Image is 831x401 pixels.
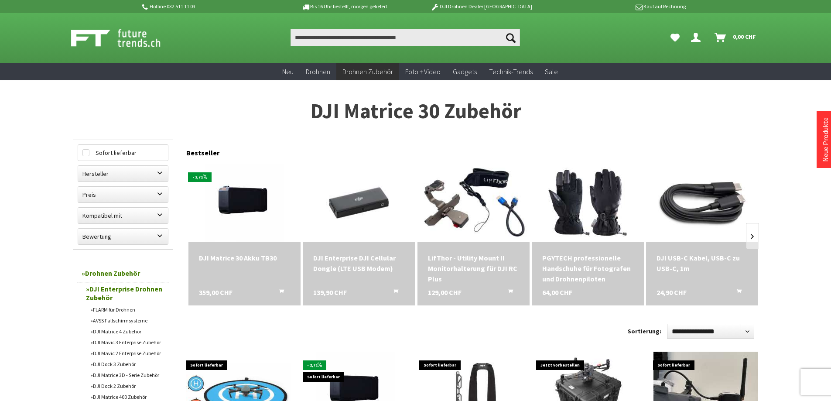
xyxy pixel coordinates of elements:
span: Gadgets [453,67,477,76]
button: In den Warenkorb [383,287,404,298]
a: DJI Dock 2 Zubehör [86,380,169,391]
a: DJI Mavic 3 Enterprise Zubehör [86,337,169,348]
label: Kompatibel mit [78,208,168,223]
h1: DJI Matrice 30 Zubehör [73,100,759,122]
a: DJI Matrice 3D - Serie Zubehör [86,370,169,380]
div: PGYTECH professionelle Handschuhe für Fotografen und Drohnenpiloten [542,253,633,284]
div: LifThor - Utility Mount II Monitorhalterung für DJI RC Plus [428,253,519,284]
button: In den Warenkorb [497,287,518,298]
a: LifThor - Utility Mount II Monitorhalterung für DJI RC Plus 129,00 CHF In den Warenkorb [428,253,519,284]
a: FLARM für Drohnen [86,304,169,315]
span: Technik-Trends [489,67,533,76]
img: LifThor - Utility Mount II Monitorhalterung für DJI RC Plus [417,168,530,238]
span: 64,00 CHF [542,287,572,298]
button: In den Warenkorb [268,287,289,298]
a: AVSS Fallschirmsysteme [86,315,169,326]
a: DJI USB-C Kabel, USB-C zu USB-C, 1m 24,90 CHF In den Warenkorb [657,253,748,274]
label: Bewertung [78,229,168,244]
a: Sale [539,63,564,81]
label: Preis [78,187,168,202]
img: DJI Enterprise DJI Cellular Dongle (LTE USB Modem) [303,165,415,240]
span: 359,00 CHF [199,287,233,298]
span: 0,00 CHF [733,30,756,44]
span: Drohnen [306,67,330,76]
a: DJI Matrice 30 Akku TB30 359,00 CHF In den Warenkorb [199,253,290,263]
img: Shop Futuretrends - zur Startseite wechseln [71,27,180,49]
p: Bis 16 Uhr bestellt, morgen geliefert. [277,1,413,12]
a: Neue Produkte [821,117,830,162]
span: Drohnen Zubehör [342,67,393,76]
p: Kauf auf Rechnung [550,1,686,12]
span: 139,90 CHF [313,287,347,298]
img: PGYTECH professionelle Handschuhe für Fotografen und Drohnenpiloten [548,164,627,242]
div: DJI USB-C Kabel, USB-C zu USB-C, 1m [657,253,748,274]
a: Warenkorb [711,29,760,46]
a: Foto + Video [399,63,447,81]
img: DJI Matrice 30 Akku TB30 [205,164,284,242]
a: PGYTECH professionelle Handschuhe für Fotografen und Drohnenpiloten 64,00 CHF [542,253,633,284]
p: DJI Drohnen Dealer [GEOGRAPHIC_DATA] [413,1,549,12]
a: Neu [276,63,300,81]
input: Produkt, Marke, Kategorie, EAN, Artikelnummer… [291,29,520,46]
a: DJI Enterprise Drohnen Zubehör [82,282,169,304]
p: Hotline 032 511 11 03 [141,1,277,12]
a: Meine Favoriten [666,29,684,46]
a: Drohnen [300,63,336,81]
a: DJI Matrice 4 Zubehör [86,326,169,337]
span: 129,00 CHF [428,287,462,298]
div: DJI Enterprise DJI Cellular Dongle (LTE USB Modem) [313,253,404,274]
label: Hersteller [78,166,168,182]
a: Dein Konto [687,29,708,46]
span: 24,90 CHF [657,287,687,298]
a: Drohnen Zubehör [336,63,399,81]
a: DJI Enterprise DJI Cellular Dongle (LTE USB Modem) 139,90 CHF In den Warenkorb [313,253,404,274]
a: Drohnen Zubehör [77,264,169,282]
span: Foto + Video [405,67,441,76]
button: Suchen [502,29,520,46]
a: Technik-Trends [483,63,539,81]
span: Sale [545,67,558,76]
img: DJI USB-C Kabel, USB-C zu USB-C, 1m [646,171,758,234]
label: Sortierung: [628,324,661,338]
label: Sofort lieferbar [78,145,168,161]
a: DJI Mavic 2 Enterprise Zubehör [86,348,169,359]
button: In den Warenkorb [726,287,747,298]
a: DJI Dock 3 Zubehör [86,359,169,370]
span: Neu [282,67,294,76]
div: Bestseller [186,140,759,161]
div: DJI Matrice 30 Akku TB30 [199,253,290,263]
a: Gadgets [447,63,483,81]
